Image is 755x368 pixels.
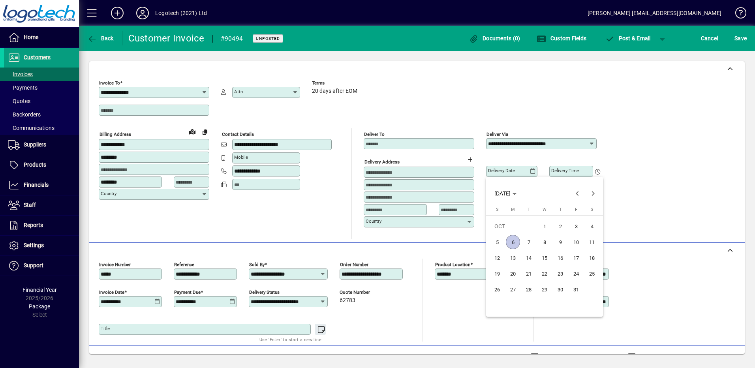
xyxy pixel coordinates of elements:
[552,250,568,266] button: Thu Oct 16 2025
[528,207,530,212] span: T
[505,266,521,282] button: Mon Oct 20 2025
[490,251,504,265] span: 12
[522,267,536,281] span: 21
[584,250,600,266] button: Sat Oct 18 2025
[575,207,577,212] span: F
[553,251,567,265] span: 16
[505,250,521,266] button: Mon Oct 13 2025
[496,207,499,212] span: S
[489,250,505,266] button: Sun Oct 12 2025
[521,234,537,250] button: Tue Oct 07 2025
[537,234,552,250] button: Wed Oct 08 2025
[506,282,520,297] span: 27
[537,266,552,282] button: Wed Oct 22 2025
[537,235,552,249] span: 8
[585,186,601,201] button: Next month
[489,218,537,234] td: OCT
[537,250,552,266] button: Wed Oct 15 2025
[489,266,505,282] button: Sun Oct 19 2025
[569,282,583,297] span: 31
[505,234,521,250] button: Mon Oct 06 2025
[568,266,584,282] button: Fri Oct 24 2025
[537,218,552,234] button: Wed Oct 01 2025
[537,282,552,297] button: Wed Oct 29 2025
[569,251,583,265] span: 17
[591,207,593,212] span: S
[552,266,568,282] button: Thu Oct 23 2025
[552,234,568,250] button: Thu Oct 09 2025
[569,235,583,249] span: 10
[568,218,584,234] button: Fri Oct 03 2025
[568,250,584,266] button: Fri Oct 17 2025
[584,266,600,282] button: Sat Oct 25 2025
[537,267,552,281] span: 22
[521,266,537,282] button: Tue Oct 21 2025
[569,219,583,233] span: 3
[506,235,520,249] span: 6
[522,282,536,297] span: 28
[537,251,552,265] span: 15
[522,235,536,249] span: 7
[506,251,520,265] span: 13
[489,282,505,297] button: Sun Oct 26 2025
[552,218,568,234] button: Thu Oct 02 2025
[511,207,515,212] span: M
[553,235,567,249] span: 9
[537,219,552,233] span: 1
[584,218,600,234] button: Sat Oct 04 2025
[543,207,547,212] span: W
[521,282,537,297] button: Tue Oct 28 2025
[568,234,584,250] button: Fri Oct 10 2025
[522,251,536,265] span: 14
[489,234,505,250] button: Sun Oct 05 2025
[559,207,562,212] span: T
[585,251,599,265] span: 18
[494,190,511,197] span: [DATE]
[490,282,504,297] span: 26
[585,235,599,249] span: 11
[552,282,568,297] button: Thu Oct 30 2025
[537,282,552,297] span: 29
[569,186,585,201] button: Previous month
[568,282,584,297] button: Fri Oct 31 2025
[521,250,537,266] button: Tue Oct 14 2025
[506,267,520,281] span: 20
[491,186,520,201] button: Choose month and year
[585,267,599,281] span: 25
[553,282,567,297] span: 30
[584,234,600,250] button: Sat Oct 11 2025
[490,267,504,281] span: 19
[569,267,583,281] span: 24
[505,282,521,297] button: Mon Oct 27 2025
[490,235,504,249] span: 5
[553,267,567,281] span: 23
[585,219,599,233] span: 4
[553,219,567,233] span: 2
